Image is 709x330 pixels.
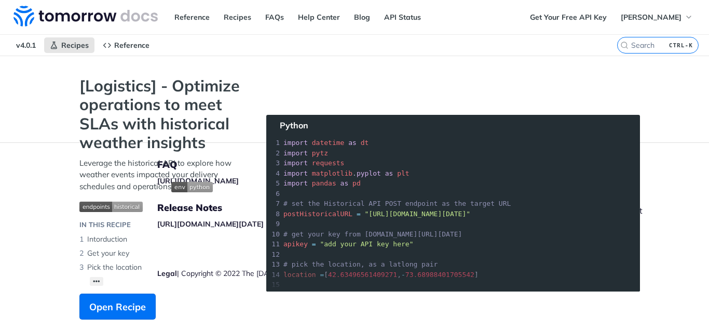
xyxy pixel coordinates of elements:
img: endpoint [79,202,143,212]
a: Recipes [44,37,94,53]
button: Open Recipe [79,294,156,320]
a: Help Center [292,9,346,25]
img: env [171,182,213,192]
a: API Status [378,9,427,25]
a: Recipes [218,9,257,25]
a: Blog [348,9,376,25]
svg: Search [620,41,629,49]
li: Get your key [79,246,246,260]
a: Reference [97,37,155,53]
div: IN THIS RECIPE [79,220,131,230]
strong: [Logistics] - Optimize operations to meet SLAs with historical weather insights [79,76,246,152]
li: Intorduction [79,232,246,246]
li: Pick the location [79,260,246,274]
span: v4.0.1 [10,37,42,53]
button: [PERSON_NAME] [615,9,699,25]
a: FAQs [260,9,290,25]
span: [PERSON_NAME] [621,12,681,22]
span: Expand image [171,181,213,191]
button: ••• [90,277,103,286]
kbd: CTRL-K [666,40,696,50]
a: Reference [169,9,215,25]
span: Expand image [79,200,246,212]
p: Leverage the historical API to explore how weather events impacted your delivery schedules and op... [79,157,246,193]
span: Recipes [61,41,89,50]
a: Get Your Free API Key [524,9,612,25]
span: Reference [114,41,149,50]
img: Tomorrow.io Weather API Docs [13,6,158,27]
span: Open Recipe [89,300,146,314]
